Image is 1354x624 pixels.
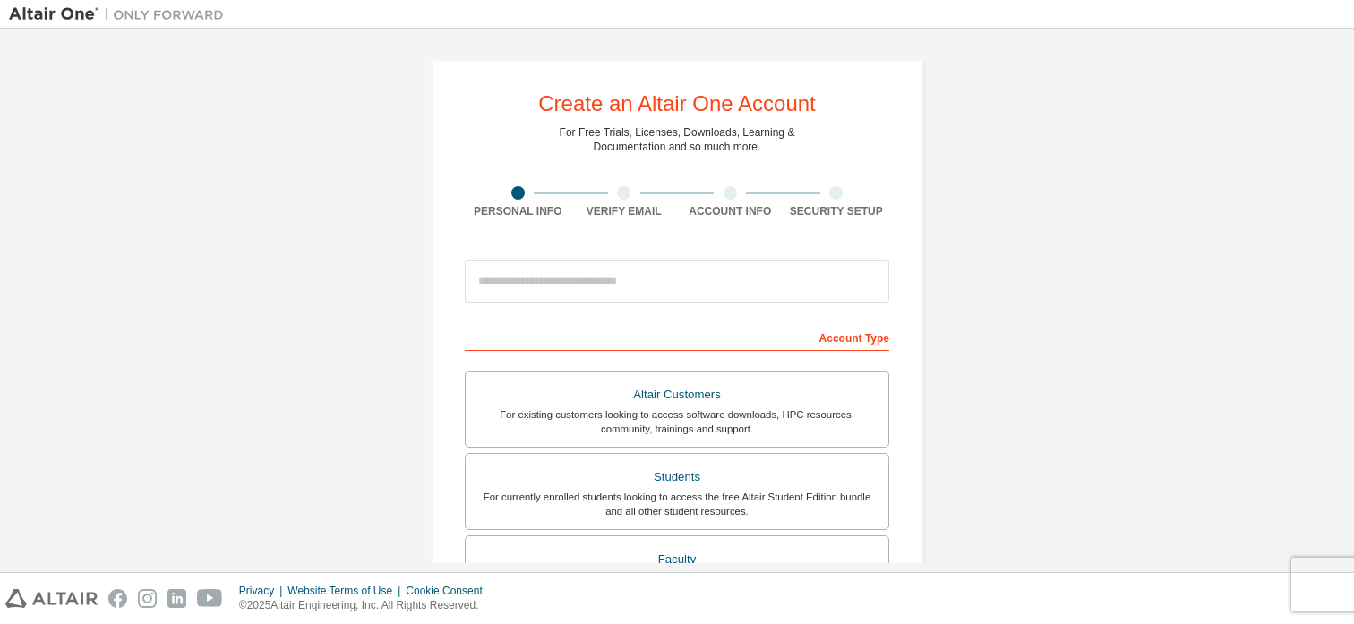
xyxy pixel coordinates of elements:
[476,547,878,572] div: Faculty
[476,382,878,407] div: Altair Customers
[287,584,406,598] div: Website Terms of Use
[138,589,157,608] img: instagram.svg
[167,589,186,608] img: linkedin.svg
[476,407,878,436] div: For existing customers looking to access software downloads, HPC resources, community, trainings ...
[465,322,889,351] div: Account Type
[197,589,223,608] img: youtube.svg
[677,204,784,218] div: Account Info
[784,204,890,218] div: Security Setup
[239,598,493,613] p: © 2025 Altair Engineering, Inc. All Rights Reserved.
[9,5,233,23] img: Altair One
[239,584,287,598] div: Privacy
[465,204,571,218] div: Personal Info
[108,589,127,608] img: facebook.svg
[406,584,493,598] div: Cookie Consent
[560,125,795,154] div: For Free Trials, Licenses, Downloads, Learning & Documentation and so much more.
[476,465,878,490] div: Students
[5,589,98,608] img: altair_logo.svg
[476,490,878,518] div: For currently enrolled students looking to access the free Altair Student Edition bundle and all ...
[571,204,678,218] div: Verify Email
[538,93,816,115] div: Create an Altair One Account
